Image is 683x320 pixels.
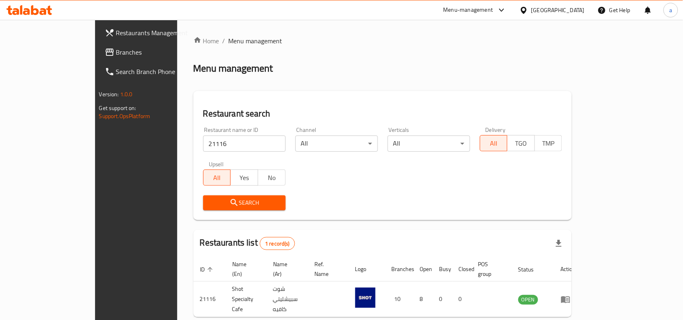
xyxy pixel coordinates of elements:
button: TGO [507,135,535,151]
div: Menu-management [443,5,493,15]
span: ID [200,265,215,274]
label: Upsell [209,161,224,167]
span: Branches [116,47,203,57]
div: Total records count [260,237,295,250]
h2: Menu management [193,62,273,75]
span: Status [518,265,545,274]
button: All [203,170,231,186]
div: All [295,136,378,152]
nav: breadcrumb [193,36,572,46]
span: TGO [511,138,532,149]
button: Search [203,195,286,210]
span: POS group [478,259,502,279]
h2: Restaurants list [200,237,295,250]
a: Support.OpsPlatform [99,111,151,121]
td: 8 [414,282,433,317]
button: No [258,170,286,186]
span: Search Branch Phone [116,67,203,76]
span: Restaurants Management [116,28,203,38]
th: Logo [349,257,385,282]
span: No [261,172,282,184]
div: Export file [549,234,568,253]
span: Name (Ar) [273,259,298,279]
div: [GEOGRAPHIC_DATA] [531,6,585,15]
th: Busy [433,257,452,282]
a: Search Branch Phone [98,62,209,81]
span: TMP [538,138,559,149]
input: Search for restaurant name or ID.. [203,136,286,152]
button: Yes [230,170,258,186]
span: Ref. Name [314,259,339,279]
table: enhanced table [193,257,582,317]
li: / [223,36,225,46]
span: All [207,172,228,184]
label: Delivery [486,127,506,133]
span: Menu management [229,36,282,46]
td: Shot Specialty Cafe [226,282,267,317]
span: Get support on: [99,103,136,113]
th: Branches [385,257,414,282]
span: OPEN [518,295,538,304]
th: Closed [452,257,472,282]
a: Restaurants Management [98,23,209,42]
span: a [669,6,672,15]
span: Yes [234,172,255,184]
span: Version: [99,89,119,100]
td: شوت سبيشليتي كافيه [267,282,308,317]
td: 0 [433,282,452,317]
th: Open [414,257,433,282]
span: 1 record(s) [260,240,295,248]
div: Menu [561,295,576,304]
div: All [388,136,470,152]
span: All [484,138,505,149]
a: Branches [98,42,209,62]
img: Shot Specialty Cafe [355,288,375,308]
button: All [480,135,508,151]
h2: Restaurant search [203,108,562,120]
th: Action [554,257,582,282]
td: 10 [385,282,414,317]
span: Name (En) [232,259,257,279]
span: Search [210,198,279,208]
span: 1.0.0 [120,89,133,100]
td: 21116 [193,282,226,317]
td: 0 [452,282,472,317]
button: TMP [535,135,562,151]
